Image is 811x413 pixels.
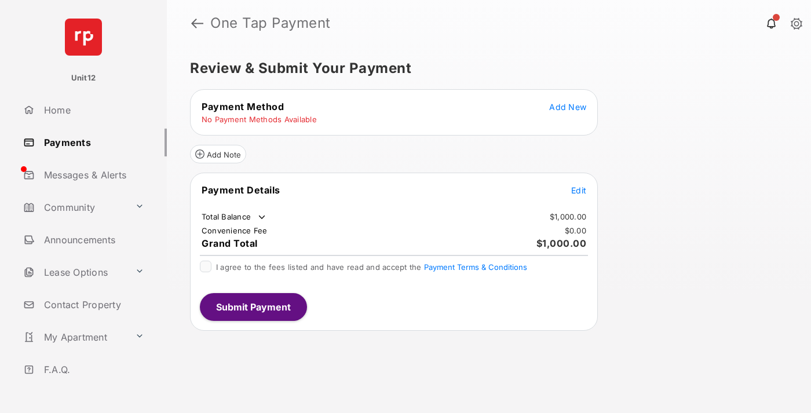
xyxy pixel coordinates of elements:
[19,96,167,124] a: Home
[19,323,130,351] a: My Apartment
[190,61,779,75] h5: Review & Submit Your Payment
[19,226,167,254] a: Announcements
[19,161,167,189] a: Messages & Alerts
[202,184,280,196] span: Payment Details
[549,101,586,112] button: Add New
[19,356,167,383] a: F.A.Q.
[201,211,268,223] td: Total Balance
[201,225,268,236] td: Convenience Fee
[549,211,587,222] td: $1,000.00
[210,16,331,30] strong: One Tap Payment
[216,262,527,272] span: I agree to the fees listed and have read and accept the
[536,237,587,249] span: $1,000.00
[190,145,246,163] button: Add Note
[65,19,102,56] img: svg+xml;base64,PHN2ZyB4bWxucz0iaHR0cDovL3d3dy53My5vcmcvMjAwMC9zdmciIHdpZHRoPSI2NCIgaGVpZ2h0PSI2NC...
[200,293,307,321] button: Submit Payment
[549,102,586,112] span: Add New
[424,262,527,272] button: I agree to the fees listed and have read and accept the
[571,184,586,196] button: Edit
[71,72,96,84] p: Unit12
[201,114,317,125] td: No Payment Methods Available
[202,101,284,112] span: Payment Method
[202,237,258,249] span: Grand Total
[19,258,130,286] a: Lease Options
[19,193,130,221] a: Community
[564,225,587,236] td: $0.00
[19,129,167,156] a: Payments
[571,185,586,195] span: Edit
[19,291,167,319] a: Contact Property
